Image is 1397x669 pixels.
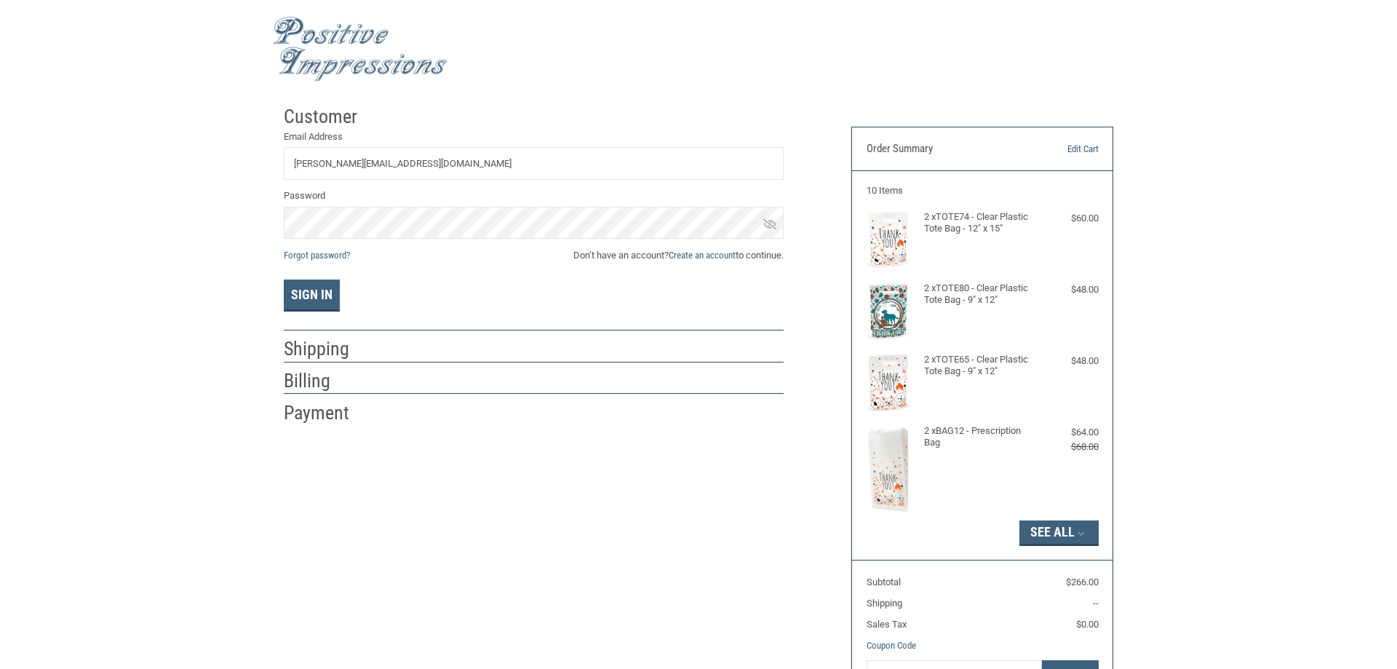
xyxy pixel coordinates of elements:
[1040,440,1099,454] div: $68.00
[1040,425,1099,440] div: $64.00
[573,248,784,263] span: Don’t have an account? to continue.
[867,577,901,587] span: Subtotal
[924,425,1037,449] h4: 2 x BAG12 - Prescription Bag
[1040,282,1099,297] div: $48.00
[924,282,1037,306] h4: 2 x TOTE80 - Clear Plastic Tote Bag - 9" x 12"
[669,250,736,261] a: Create an account
[1040,211,1099,226] div: $60.00
[284,189,784,203] label: Password
[284,369,369,393] h2: Billing
[284,401,369,425] h2: Payment
[924,211,1037,235] h4: 2 x TOTE74 - Clear Plastic Tote Bag - 12" x 15"
[1076,619,1099,630] span: $0.00
[284,250,350,261] a: Forgot password?
[284,280,340,312] button: Sign In
[1040,354,1099,368] div: $48.00
[284,337,369,361] h2: Shipping
[924,354,1037,378] h4: 2 x TOTE65 - Clear Plastic Tote Bag - 9" x 12"
[867,598,902,609] span: Shipping
[867,142,1024,157] h3: Order Summary
[1019,520,1099,545] button: See All
[867,640,916,651] a: Coupon Code
[867,619,907,630] span: Sales Tax
[1024,142,1098,157] a: Edit Cart
[1093,598,1099,609] span: --
[1066,577,1099,587] span: $266.00
[273,17,447,82] img: Positive Impressions
[284,130,784,144] label: Email Address
[284,105,369,129] h2: Customer
[867,185,1099,197] h3: 10 Items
